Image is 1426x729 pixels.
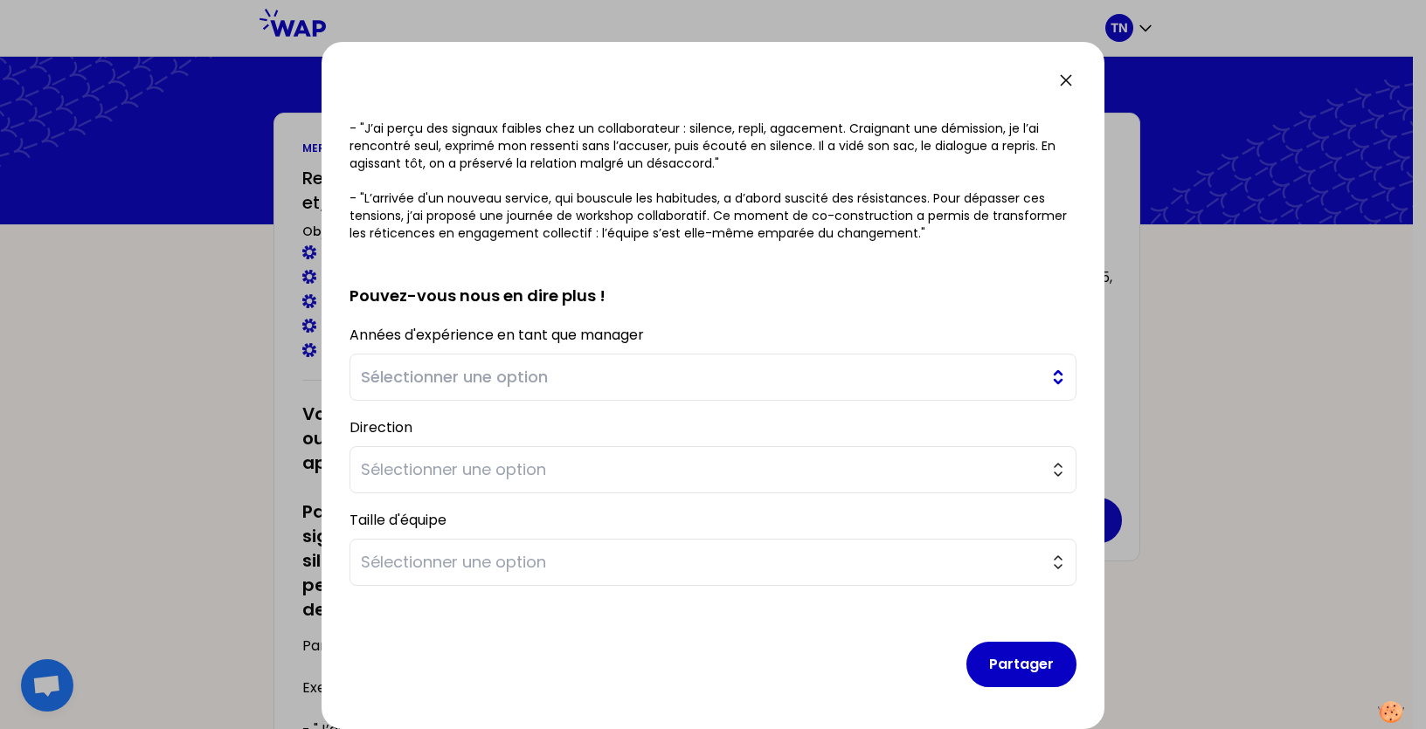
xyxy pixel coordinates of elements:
[350,446,1076,493] button: Sélectionner une option
[350,510,446,530] label: Taille d'équipe
[350,539,1076,586] button: Sélectionner une option
[361,550,1041,574] span: Sélectionner une option
[966,642,1076,687] button: Partager
[361,365,1041,389] span: Sélectionner une option
[350,50,1076,242] p: Partagez votre expérience en une ou deux phrases clé. Exemples d'expérience : - "J’ai perçu des s...
[350,325,644,345] label: Années d'expérience en tant que manager
[350,417,412,437] label: Direction
[350,256,1076,308] h2: Pouvez-vous nous en dire plus !
[350,354,1076,401] button: Sélectionner une option
[361,457,1041,482] span: Sélectionner une option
